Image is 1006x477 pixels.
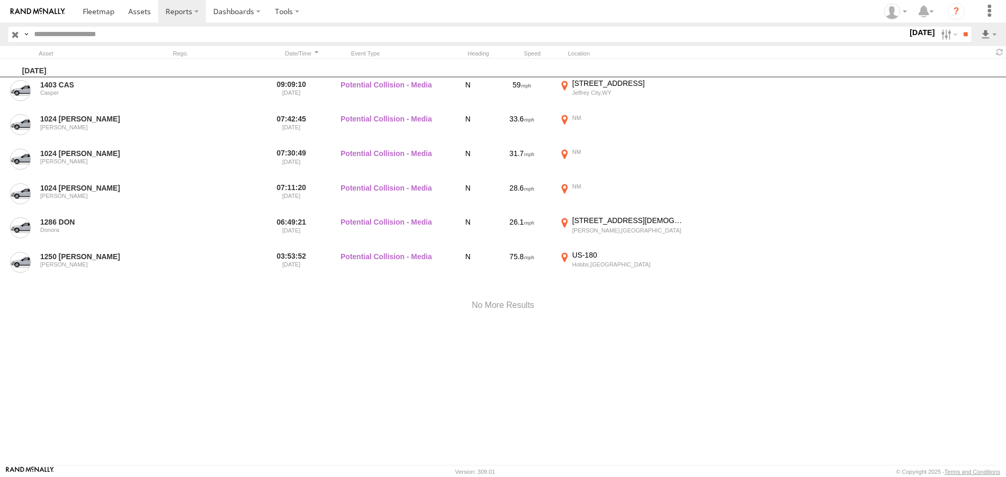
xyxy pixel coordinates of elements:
[450,147,486,180] div: N
[271,79,311,111] label: 09:09:10 [DATE]
[557,182,688,214] label: Click to View Event Location
[40,227,142,233] div: Donora
[341,113,445,146] label: Potential Collision - Media
[40,90,142,96] div: Casper
[450,250,486,283] div: N
[948,3,965,20] i: ?
[490,113,553,146] div: 33.6
[572,148,687,156] div: NM
[450,79,486,111] div: N
[40,183,142,193] a: 1024 [PERSON_NAME]
[282,50,322,57] div: Click to Sort
[572,89,687,96] div: Jeffrey City,WY
[341,182,445,214] label: Potential Collision - Media
[557,113,688,146] label: Click to View Event Location
[271,147,311,180] label: 07:30:49 [DATE]
[490,250,553,283] div: 75.8
[40,261,142,268] div: [PERSON_NAME]
[572,250,687,260] div: US-180
[40,158,142,164] div: [PERSON_NAME]
[572,216,687,225] div: [STREET_ADDRESS][DEMOGRAPHIC_DATA]
[557,216,688,248] label: Click to View Event Location
[557,79,688,111] label: Click to View Event Location
[22,27,30,42] label: Search Query
[572,261,687,268] div: Hobbs,[GEOGRAPHIC_DATA]
[993,47,1006,57] span: Refresh
[980,27,998,42] label: Export results as...
[490,147,553,180] div: 31.7
[40,193,142,199] div: [PERSON_NAME]
[40,124,142,130] div: [PERSON_NAME]
[557,147,688,180] label: Click to View Event Location
[572,114,687,121] div: NM
[557,250,688,283] label: Click to View Event Location
[271,182,311,214] label: 07:11:20 [DATE]
[572,183,687,190] div: NM
[40,252,142,261] a: 1250 [PERSON_NAME]
[341,147,445,180] label: Potential Collision - Media
[572,79,687,88] div: [STREET_ADDRESS]
[271,113,311,146] label: 07:42:45 [DATE]
[490,182,553,214] div: 28.6
[40,149,142,158] a: 1024 [PERSON_NAME]
[896,469,1000,475] div: © Copyright 2025 -
[907,27,937,38] label: [DATE]
[490,79,553,111] div: 59
[341,79,445,111] label: Potential Collision - Media
[450,113,486,146] div: N
[271,250,311,283] label: 03:53:52 [DATE]
[271,216,311,248] label: 06:49:21 [DATE]
[490,216,553,248] div: 26.1
[945,469,1000,475] a: Terms and Conditions
[572,227,687,234] div: [PERSON_NAME],[GEOGRAPHIC_DATA]
[341,250,445,283] label: Potential Collision - Media
[6,467,54,477] a: Visit our Website
[341,216,445,248] label: Potential Collision - Media
[880,4,911,19] div: Randy Yohe
[450,216,486,248] div: N
[40,114,142,124] a: 1024 [PERSON_NAME]
[40,80,142,90] a: 1403 CAS
[40,217,142,227] a: 1286 DON
[937,27,959,42] label: Search Filter Options
[455,469,495,475] div: Version: 309.01
[10,8,65,15] img: rand-logo.svg
[450,182,486,214] div: N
